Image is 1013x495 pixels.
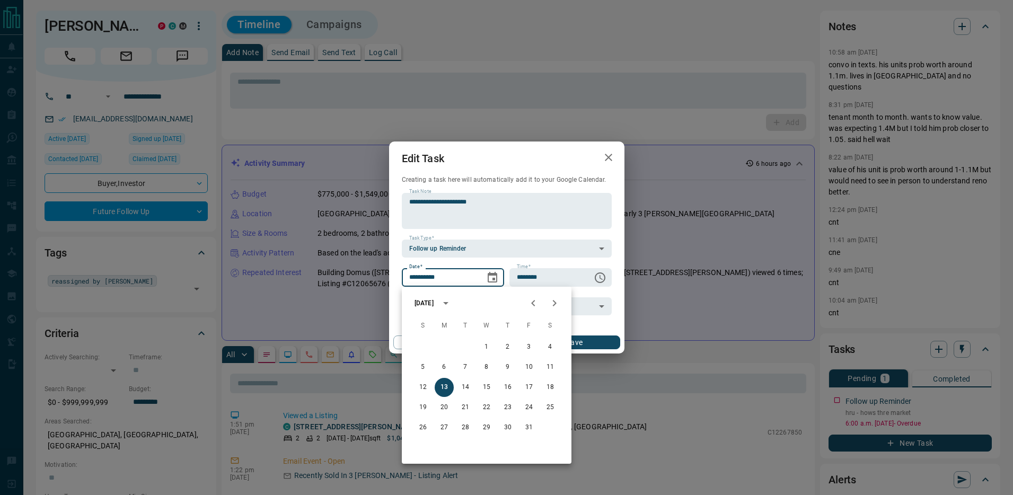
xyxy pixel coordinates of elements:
[541,358,560,377] button: 11
[413,418,433,437] button: 26
[498,398,517,417] button: 23
[393,335,484,349] button: Cancel
[517,263,531,270] label: Time
[519,358,539,377] button: 10
[529,335,620,349] button: Save
[519,338,539,357] button: 3
[456,315,475,337] span: Tuesday
[498,358,517,377] button: 9
[477,338,496,357] button: 1
[519,378,539,397] button: 17
[519,398,539,417] button: 24
[477,378,496,397] button: 15
[541,378,560,397] button: 18
[477,418,496,437] button: 29
[456,418,475,437] button: 28
[589,267,611,288] button: Choose time, selected time is 6:00 AM
[541,338,560,357] button: 4
[456,398,475,417] button: 21
[498,315,517,337] span: Thursday
[477,315,496,337] span: Wednesday
[402,175,612,184] p: Creating a task here will automatically add it to your Google Calendar.
[389,142,457,175] h2: Edit Task
[435,315,454,337] span: Monday
[409,263,422,270] label: Date
[519,315,539,337] span: Friday
[498,418,517,437] button: 30
[415,298,434,308] div: [DATE]
[544,293,565,314] button: Next month
[435,378,454,397] button: 13
[435,398,454,417] button: 20
[409,188,431,195] label: Task Note
[437,294,455,312] button: calendar view is open, switch to year view
[435,358,454,377] button: 6
[402,240,612,258] div: Follow up Reminder
[413,398,433,417] button: 19
[519,418,539,437] button: 31
[477,358,496,377] button: 8
[413,378,433,397] button: 12
[456,378,475,397] button: 14
[498,378,517,397] button: 16
[541,315,560,337] span: Saturday
[409,235,434,242] label: Task Type
[413,315,433,337] span: Sunday
[413,358,433,377] button: 5
[498,338,517,357] button: 2
[541,398,560,417] button: 25
[523,293,544,314] button: Previous month
[482,267,503,288] button: Choose date, selected date is Oct 13, 2025
[456,358,475,377] button: 7
[435,418,454,437] button: 27
[477,398,496,417] button: 22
